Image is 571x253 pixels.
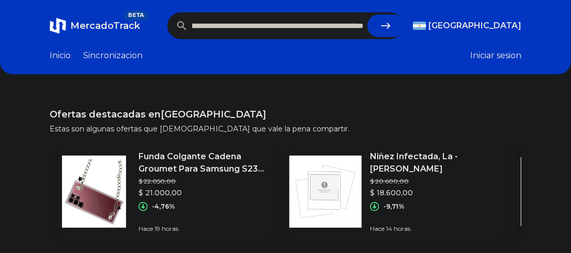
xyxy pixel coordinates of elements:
a: Featured imageFunda Colgante Cadena Groumet Para Samsung S23 Plus$ 22.050,00$ 21.000,00-4,76%Hace... [58,142,273,241]
a: Inicio [50,49,71,62]
button: [GEOGRAPHIC_DATA] [413,20,521,32]
a: Sincronizacion [83,49,143,62]
p: -9,71% [383,203,405,211]
button: Iniciar sesion [470,49,521,62]
p: Hace 14 horas [370,225,496,233]
p: Funda Colgante Cadena Groumet Para Samsung S23 Plus [138,150,265,175]
a: MercadoTrackBETA [50,18,140,34]
img: MercadoTrack [50,18,66,34]
img: Featured image [58,156,130,228]
p: Hace 19 horas [138,225,265,233]
p: $ 20.600,00 [370,177,496,185]
p: $ 18.600,00 [370,188,496,198]
p: $ 21.000,00 [138,188,265,198]
img: Argentina [413,22,426,30]
p: $ 22.050,00 [138,177,265,185]
p: Estas son algunas ofertas que [DEMOGRAPHIC_DATA] que vale la pena compartir. [50,124,521,134]
a: Featured imageNiñez Infectada, La - [PERSON_NAME]$ 20.600,00$ 18.600,00-9,71%Hace 14 horas [289,142,504,241]
img: Featured image [289,156,362,228]
h1: Ofertas destacadas en [GEOGRAPHIC_DATA] [50,107,521,122]
span: BETA [124,10,148,21]
span: [GEOGRAPHIC_DATA] [428,20,521,32]
p: Niñez Infectada, La - [PERSON_NAME] [370,150,496,175]
p: -4,76% [152,203,175,211]
span: MercadoTrack [70,20,140,31]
